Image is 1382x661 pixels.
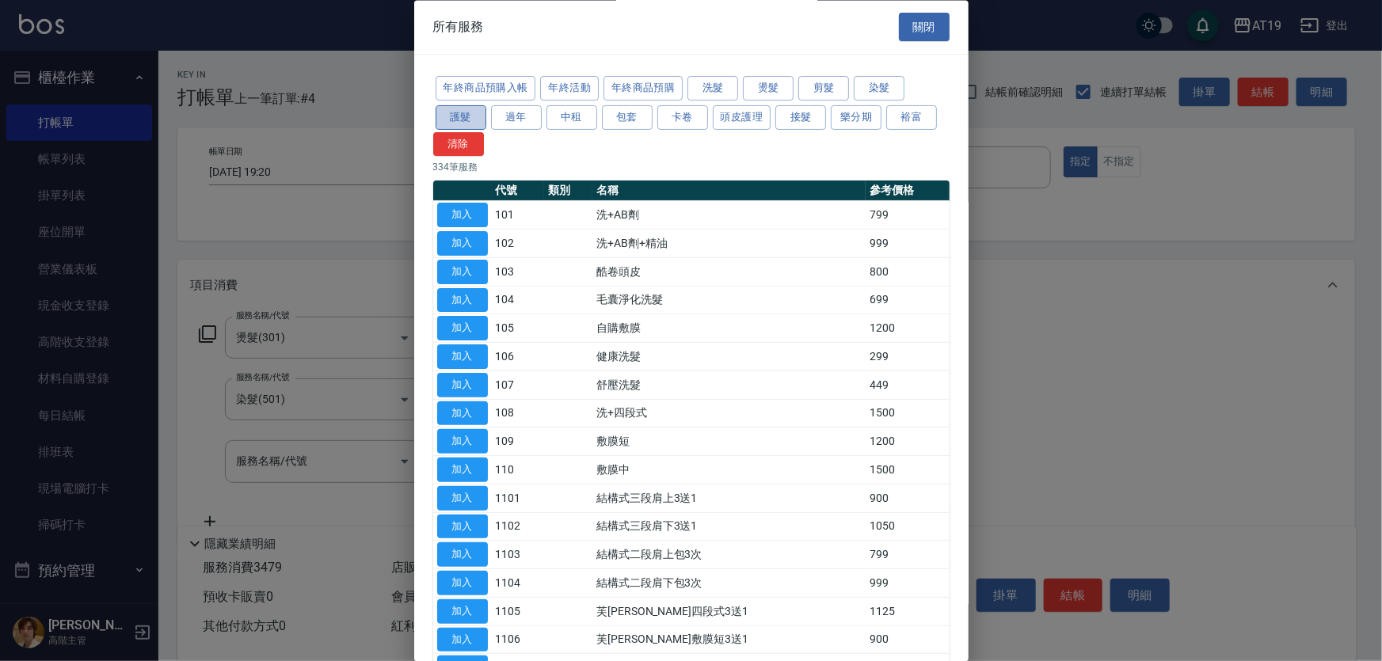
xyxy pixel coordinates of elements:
[713,105,771,130] button: 頭皮護理
[831,105,881,130] button: 樂分期
[546,105,597,130] button: 中租
[436,105,486,130] button: 護髮
[437,486,488,511] button: 加入
[492,513,545,541] td: 1102
[687,77,738,101] button: 洗髮
[886,105,937,130] button: 裕富
[492,314,545,343] td: 105
[437,373,488,397] button: 加入
[492,626,545,655] td: 1106
[592,230,866,258] td: 洗+AB劑+精油
[437,401,488,426] button: 加入
[592,513,866,541] td: 結構式三段肩下3送1
[602,105,653,130] button: 包套
[866,343,949,371] td: 299
[592,484,866,513] td: 結構式三段肩上3送1
[544,181,592,202] th: 類別
[433,19,484,35] span: 所有服務
[492,230,545,258] td: 102
[437,599,488,624] button: 加入
[866,456,949,484] td: 1500
[866,314,949,343] td: 1200
[437,543,488,568] button: 加入
[491,105,542,130] button: 過年
[540,77,599,101] button: 年終活動
[592,400,866,428] td: 洗+四段式
[899,13,950,42] button: 關閉
[592,626,866,655] td: 芙[PERSON_NAME]敷膜短3送1
[492,258,545,287] td: 103
[866,598,949,626] td: 1125
[775,105,826,130] button: 接髮
[603,77,683,101] button: 年終商品預購
[854,77,904,101] button: 染髮
[866,201,949,230] td: 799
[437,430,488,454] button: 加入
[592,371,866,400] td: 舒壓洗髮
[492,371,545,400] td: 107
[437,345,488,370] button: 加入
[492,541,545,569] td: 1103
[492,598,545,626] td: 1105
[866,484,949,513] td: 900
[492,484,545,513] td: 1101
[592,258,866,287] td: 酷卷頭皮
[866,371,949,400] td: 449
[492,400,545,428] td: 108
[866,400,949,428] td: 1500
[866,230,949,258] td: 999
[866,258,949,287] td: 800
[436,77,536,101] button: 年終商品預購入帳
[866,569,949,598] td: 999
[433,132,484,157] button: 清除
[592,456,866,484] td: 敷膜中
[437,288,488,313] button: 加入
[592,427,866,456] td: 敷膜短
[433,161,950,175] p: 334 筆服務
[592,287,866,315] td: 毛囊淨化洗髮
[866,626,949,655] td: 900
[437,572,488,596] button: 加入
[592,343,866,371] td: 健康洗髮
[437,458,488,483] button: 加入
[592,201,866,230] td: 洗+AB劑
[492,343,545,371] td: 106
[492,569,545,598] td: 1104
[592,598,866,626] td: 芙[PERSON_NAME]四段式3送1
[492,456,545,484] td: 110
[437,628,488,652] button: 加入
[437,317,488,341] button: 加入
[492,201,545,230] td: 101
[437,203,488,228] button: 加入
[743,77,794,101] button: 燙髮
[798,77,849,101] button: 剪髮
[866,513,949,541] td: 1050
[592,569,866,598] td: 結構式二段肩下包3次
[492,427,545,456] td: 109
[492,181,545,202] th: 代號
[592,541,866,569] td: 結構式二段肩上包3次
[866,541,949,569] td: 799
[866,181,949,202] th: 參考價格
[866,427,949,456] td: 1200
[657,105,708,130] button: 卡卷
[592,181,866,202] th: 名稱
[592,314,866,343] td: 自購敷膜
[492,287,545,315] td: 104
[437,260,488,284] button: 加入
[437,232,488,256] button: 加入
[866,287,949,315] td: 699
[437,515,488,539] button: 加入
